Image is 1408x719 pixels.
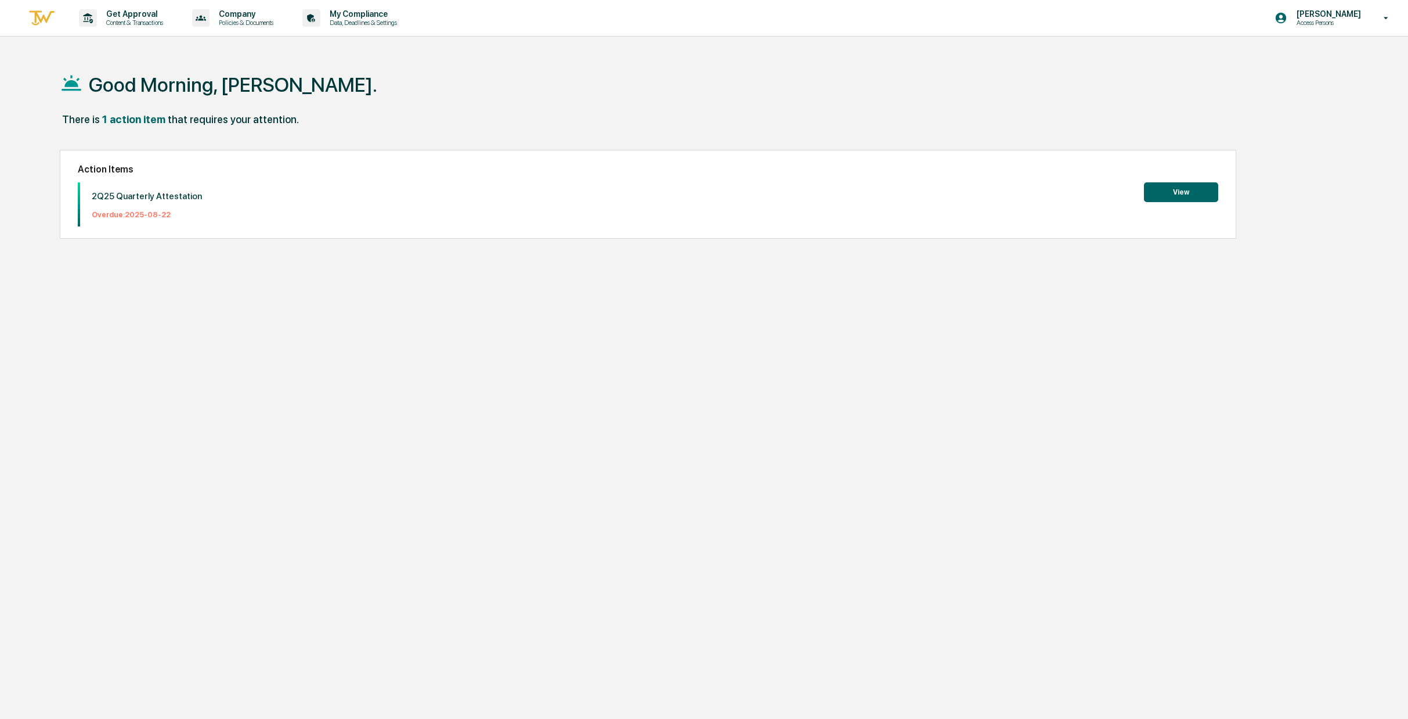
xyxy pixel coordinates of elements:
[78,164,1218,175] h2: Action Items
[1287,9,1367,19] p: [PERSON_NAME]
[92,210,202,219] p: Overdue: 2025-08-22
[28,9,56,28] img: logo
[1144,186,1218,197] a: View
[1287,19,1367,27] p: Access Persons
[62,113,100,125] div: There is
[89,73,377,96] h1: Good Morning, [PERSON_NAME].
[102,113,165,125] div: 1 action item
[92,191,202,202] p: 2Q25 Quarterly Attestation
[168,113,299,125] div: that requires your attention.
[320,19,403,27] p: Data, Deadlines & Settings
[97,9,169,19] p: Get Approval
[97,19,169,27] p: Content & Transactions
[1144,182,1218,202] button: View
[320,9,403,19] p: My Compliance
[210,9,279,19] p: Company
[210,19,279,27] p: Policies & Documents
